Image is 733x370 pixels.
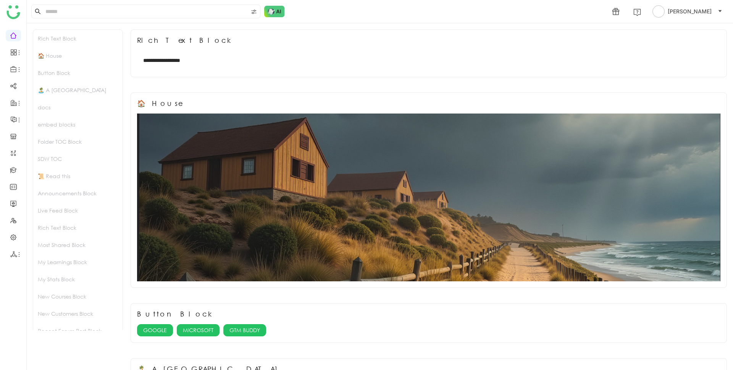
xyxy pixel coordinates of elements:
span: [PERSON_NAME] [668,7,712,16]
div: embed blocks [33,116,123,133]
div: Button Block [33,64,123,81]
div: My Stats Block [33,271,123,288]
div: Rich Text Block [33,30,123,47]
div: 🏠 House [137,99,182,107]
div: Rich Text Block [33,219,123,236]
div: 🏠 House [33,47,123,64]
span: GTM BUDDY [229,326,260,334]
div: Button Block [137,310,215,318]
button: MICROSOFT [177,324,220,336]
div: Announcements Block [33,185,123,202]
span: MICROSOFT [183,326,213,334]
img: 68553b2292361c547d91f02a [137,114,720,281]
div: docs [33,99,123,116]
div: My Learnings Block [33,253,123,271]
button: GTM BUDDY [223,324,266,336]
div: 📜 Read this [33,167,123,185]
div: Folder TOC Block [33,133,123,150]
div: Most Shared Block [33,236,123,253]
img: logo [6,5,20,19]
img: avatar [652,5,665,18]
div: Recent Forum Post Block [33,322,123,339]
button: [PERSON_NAME] [651,5,724,18]
div: New Courses Block [33,288,123,305]
div: New Customers Block [33,305,123,322]
div: Live Feed Block [33,202,123,219]
img: help.svg [633,8,641,16]
img: search-type.svg [251,9,257,15]
button: GOOGLE [137,324,173,336]
span: GOOGLE [143,326,167,334]
div: SDW TOC [33,150,123,167]
img: ask-buddy-normal.svg [264,6,285,17]
div: Rich Text Block [137,36,234,44]
div: 🏝️ A [GEOGRAPHIC_DATA] [33,81,123,99]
